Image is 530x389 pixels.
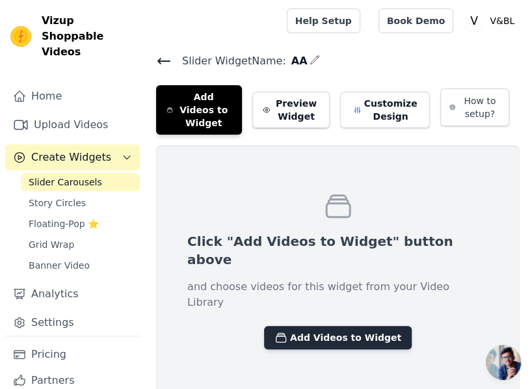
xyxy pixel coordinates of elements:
p: V&BL [484,9,520,33]
button: Add Videos to Widget [264,326,412,349]
a: Analytics [5,281,140,307]
a: Help Setup [287,8,360,33]
span: Slider Widget Name: [172,53,286,69]
a: Banner Video [21,256,140,275]
img: Vizup [10,26,31,47]
a: Book Demo [378,8,453,33]
button: V V&BL [464,9,520,33]
button: How to setup? [440,88,509,126]
div: Edit Name [310,52,320,70]
div: Açık sohbet [486,345,521,380]
p: and choose videos for this widget from your Video Library [187,279,488,310]
span: AA [286,53,308,69]
span: Create Widgets [31,150,111,165]
button: Create Widgets [5,144,140,170]
span: Floating-Pop ⭐ [29,217,99,230]
span: Slider Carousels [29,176,102,189]
a: Home [5,83,140,109]
text: V [470,14,478,27]
button: Customize Design [340,92,430,128]
a: How to setup? [440,104,509,116]
a: Story Circles [21,194,140,212]
a: Floating-Pop ⭐ [21,215,140,233]
span: Banner Video [29,259,90,272]
a: Upload Videos [5,112,140,138]
a: Settings [5,310,140,336]
button: Add Videos to Widget [156,85,242,135]
span: Story Circles [29,196,86,209]
span: Vizup Shoppable Videos [42,13,135,60]
button: Preview Widget [252,92,330,128]
a: Grid Wrap [21,235,140,254]
a: Slider Carousels [21,173,140,191]
span: Grid Wrap [29,238,74,251]
p: Click "Add Videos to Widget" button above [187,232,488,269]
a: Pricing [5,342,140,368]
